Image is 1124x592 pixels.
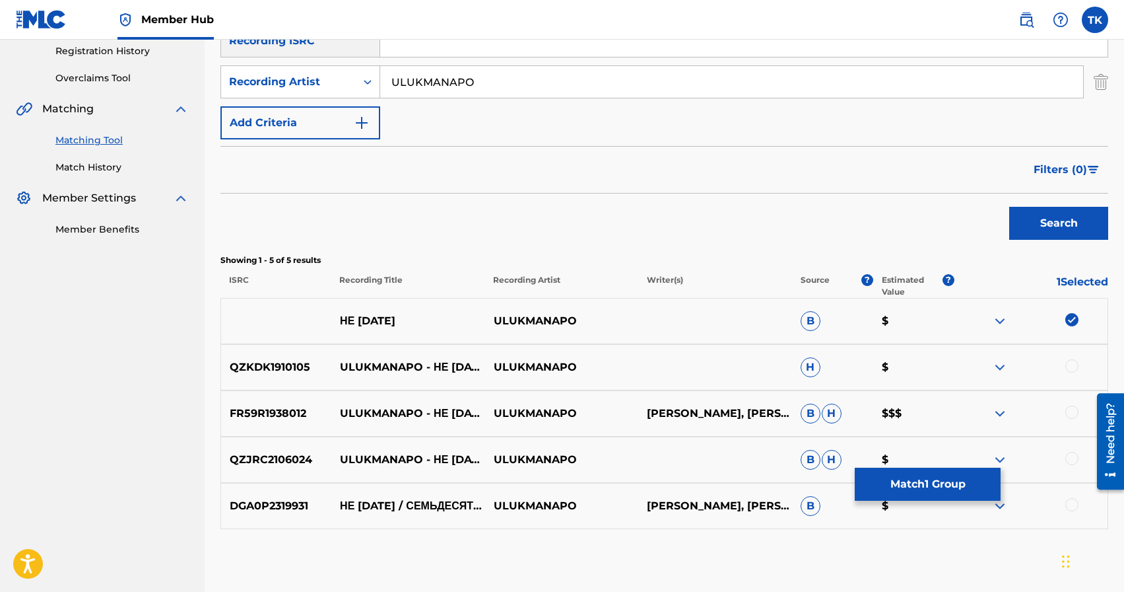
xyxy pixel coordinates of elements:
[638,406,792,422] p: [PERSON_NAME], [PERSON_NAME]
[873,359,954,375] p: $
[801,496,820,516] span: B
[801,404,820,424] span: B
[1094,65,1108,98] img: Delete Criterion
[1082,7,1108,33] div: User Menu
[220,274,331,298] p: ISRC
[992,359,1008,375] img: expand
[801,450,820,470] span: B
[331,498,485,514] p: НЕ [DATE] / СЕМЬДЕСЯТ ПЯТЫЙ - FROM SLAM LIVE SESSION
[221,406,331,422] p: FR59R1938012
[173,101,189,117] img: expand
[861,274,873,286] span: ?
[873,406,954,422] p: $$$
[229,74,348,90] div: Recording Artist
[822,450,842,470] span: H
[354,115,370,131] img: 9d2ae6d4665cec9f34b9.svg
[55,71,189,85] a: Overclaims Tool
[331,274,484,298] p: Recording Title
[942,274,954,286] span: ?
[1034,162,1087,178] span: Filters ( 0 )
[1018,12,1034,28] img: search
[992,406,1008,422] img: expand
[484,359,638,375] p: ULUKMANAPO
[16,101,32,117] img: Matching
[331,452,485,468] p: ULUKMANAPO - НЕ [DATE] (MATTEND REMIX)
[55,133,189,147] a: Matching Tool
[484,498,638,514] p: ULUKMANAPO
[1009,207,1108,240] button: Search
[992,313,1008,329] img: expand
[954,274,1108,298] p: 1 Selected
[331,313,485,329] p: НЕ [DATE]
[173,190,189,206] img: expand
[221,452,331,468] p: QZJRC2106024
[16,190,32,206] img: Member Settings
[882,274,942,298] p: Estimated Value
[484,274,638,298] p: Recording Artist
[117,12,133,28] img: Top Rightsholder
[1047,7,1074,33] div: Help
[55,44,189,58] a: Registration History
[1065,313,1078,326] img: deselect
[331,359,485,375] p: ULUKMANAPO - НЕ [DATE]
[141,12,214,27] span: Member Hub
[855,468,1001,501] button: Match1 Group
[484,452,638,468] p: ULUKMANAPO
[873,498,954,514] p: $
[1087,388,1124,494] iframe: Resource Center
[484,313,638,329] p: ULUKMANAPO
[220,254,1108,266] p: Showing 1 - 5 of 5 results
[992,452,1008,468] img: expand
[220,106,380,139] button: Add Criteria
[42,190,136,206] span: Member Settings
[801,274,830,298] p: Source
[42,101,94,117] span: Matching
[1062,542,1070,581] div: Перетащить
[1026,153,1108,186] button: Filters (0)
[638,274,792,298] p: Writer(s)
[801,311,820,331] span: B
[55,161,189,174] a: Match History
[1053,12,1069,28] img: help
[1058,529,1124,592] iframe: Chat Widget
[801,357,820,377] span: H
[221,359,331,375] p: QZKDK1910105
[331,406,485,422] p: ULUKMANAPO - НЕ [DATE] / СЕМЬДЕСЯТ ПЯТЫЙ
[1088,166,1099,174] img: filter
[1058,529,1124,592] div: Виджет чата
[1013,7,1040,33] a: Public Search
[822,404,842,424] span: H
[992,498,1008,514] img: expand
[55,223,189,237] a: Member Benefits
[484,406,638,422] p: ULUKMANAPO
[16,10,67,29] img: MLC Logo
[221,498,331,514] p: DGA0P2319931
[638,498,792,514] p: [PERSON_NAME], [PERSON_NAME], [PERSON_NAME], [PERSON_NAME]
[873,313,954,329] p: $
[873,452,954,468] p: $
